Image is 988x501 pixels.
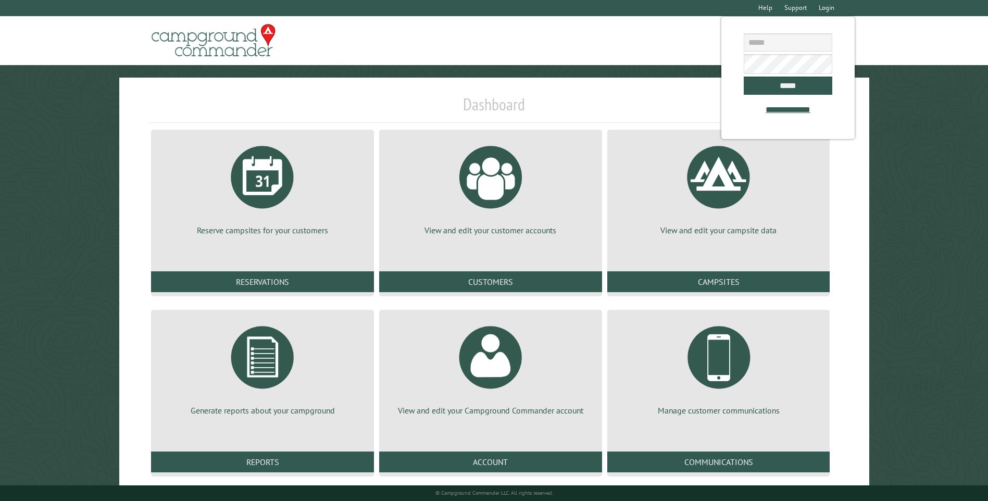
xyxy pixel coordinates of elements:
[151,452,374,472] a: Reports
[392,405,590,416] p: View and edit your Campground Commander account
[620,224,818,236] p: View and edit your campsite data
[379,452,602,472] a: Account
[607,452,830,472] a: Communications
[392,224,590,236] p: View and edit your customer accounts
[148,20,279,61] img: Campground Commander
[392,318,590,416] a: View and edit your Campground Commander account
[164,405,361,416] p: Generate reports about your campground
[435,490,553,496] small: © Campground Commander LLC. All rights reserved.
[392,138,590,236] a: View and edit your customer accounts
[607,271,830,292] a: Campsites
[148,94,839,123] h1: Dashboard
[379,271,602,292] a: Customers
[620,138,818,236] a: View and edit your campsite data
[164,318,361,416] a: Generate reports about your campground
[164,224,361,236] p: Reserve campsites for your customers
[164,138,361,236] a: Reserve campsites for your customers
[620,318,818,416] a: Manage customer communications
[151,271,374,292] a: Reservations
[620,405,818,416] p: Manage customer communications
